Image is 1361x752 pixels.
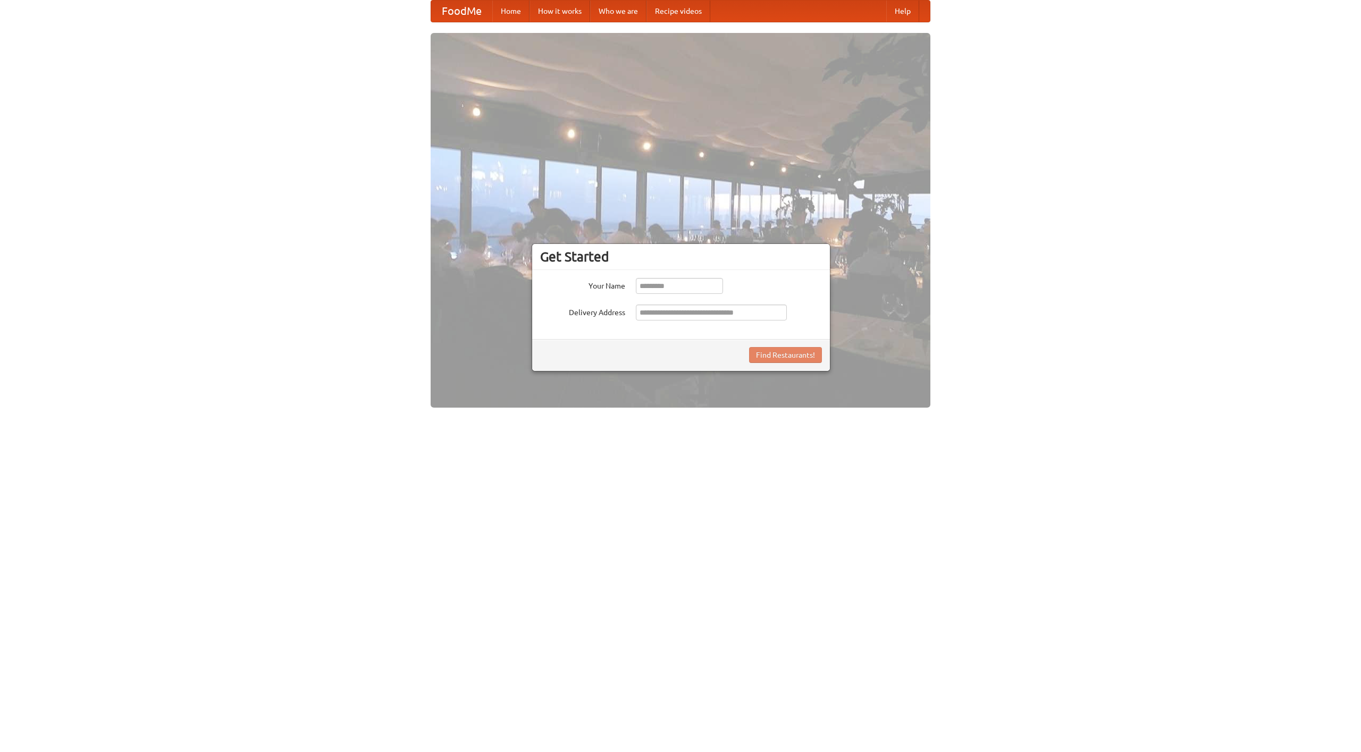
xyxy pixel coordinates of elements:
a: Recipe videos [646,1,710,22]
label: Delivery Address [540,305,625,318]
button: Find Restaurants! [749,347,822,363]
a: Help [886,1,919,22]
a: Who we are [590,1,646,22]
h3: Get Started [540,249,822,265]
label: Your Name [540,278,625,291]
a: How it works [530,1,590,22]
a: Home [492,1,530,22]
a: FoodMe [431,1,492,22]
